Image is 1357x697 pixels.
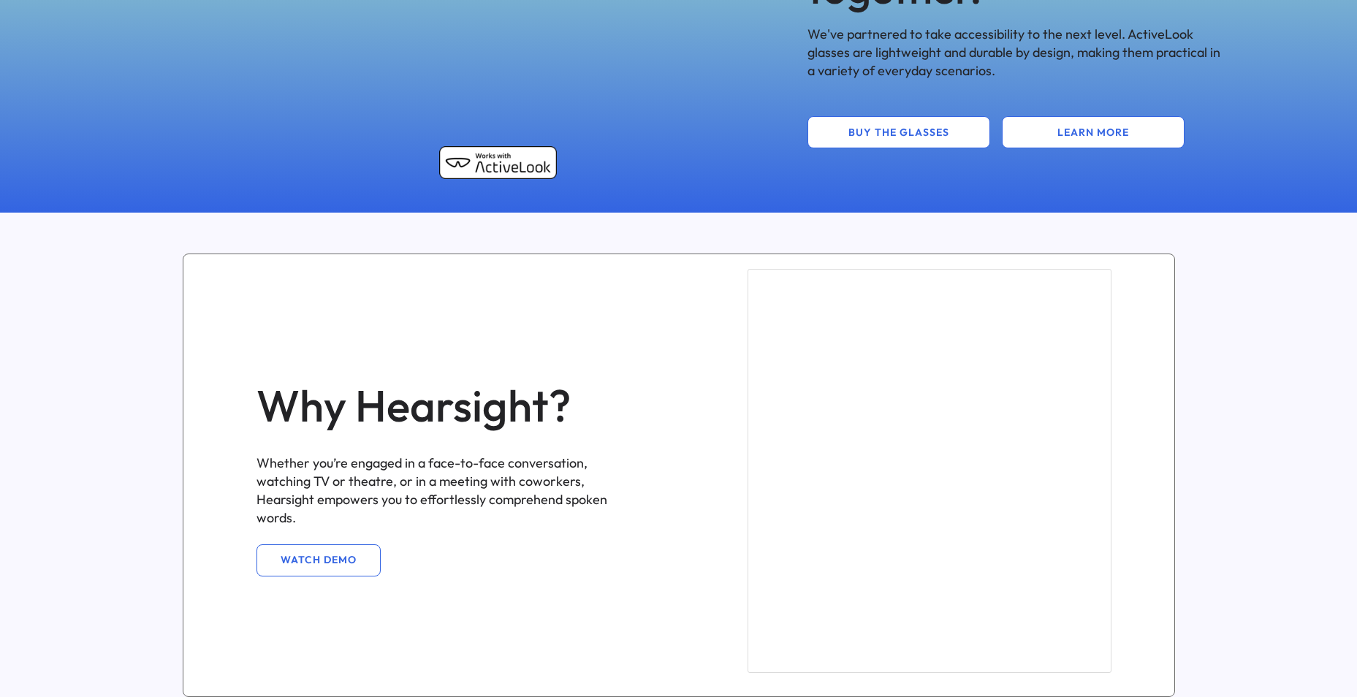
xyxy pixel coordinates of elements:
[807,116,990,148] button: BUY THE GLASSES
[1002,116,1185,148] button: LEARN MORE
[256,454,642,527] div: Whether you’re engaged in a face-to-face conversation, watching TV or theatre, or in a meeting wi...
[807,25,1223,80] div: We've partnered to take accessibility to the next level. ActiveLook glasses are lightweight and d...
[439,146,557,179] img: Works with ActiveLook badge
[256,375,642,436] div: Why Hearsight?
[256,544,381,576] button: WATCH DEMO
